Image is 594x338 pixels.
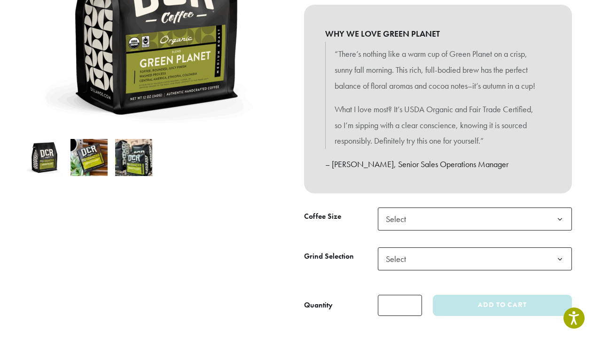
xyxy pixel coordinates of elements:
[335,101,541,149] p: What I love most? It’s USDA Organic and Fair Trade Certified, so I’m sipping with a clear conscie...
[382,250,415,268] span: Select
[304,210,378,223] label: Coffee Size
[378,247,572,270] span: Select
[335,46,541,93] p: “There’s nothing like a warm cup of Green Planet on a crisp, sunny fall morning. This rich, full-...
[26,139,63,176] img: Green Planet
[304,300,333,311] div: Quantity
[378,295,422,316] input: Product quantity
[382,210,415,228] span: Select
[378,207,572,230] span: Select
[70,139,108,176] img: Green Planet - Image 2
[433,295,572,316] button: Add to cart
[325,26,551,42] b: WHY WE LOVE GREEN PLANET
[325,156,551,172] p: – [PERSON_NAME], Senior Sales Operations Manager
[304,250,378,263] label: Grind Selection
[115,139,152,176] img: Green Planet - Image 3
